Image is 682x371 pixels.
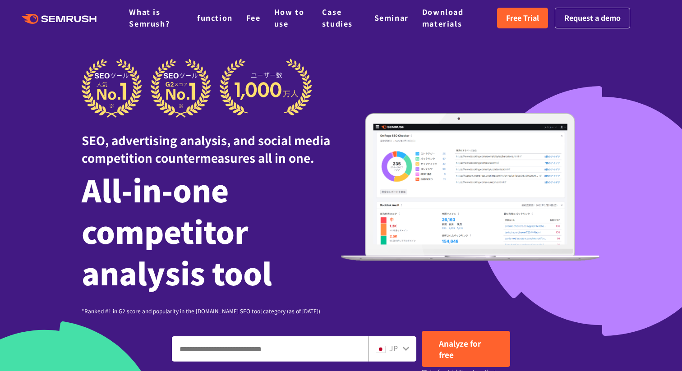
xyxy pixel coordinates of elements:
a: Case studies [322,6,353,29]
a: Fee [246,12,261,23]
font: SEO, advertising analysis, and social media competition countermeasures all in one. [82,132,330,166]
font: *Ranked #1 in G2 score and popularity in the [DOMAIN_NAME] SEO tool category (as of [DATE]) [82,307,320,315]
a: Free Trial [497,8,548,28]
a: How to use [274,6,304,29]
font: Request a demo [564,12,621,23]
a: Seminar [374,12,409,23]
font: All-in-one [82,168,229,211]
a: Request a demo [555,8,630,28]
a: function [197,12,233,23]
font: JP [389,343,398,353]
font: competitor analysis tool [82,209,272,294]
font: Analyze for free [439,338,481,360]
a: Analyze for free [422,331,510,367]
a: What is Semrush? [129,6,170,29]
input: Enter a domain, keyword or URL [172,337,368,361]
a: Download materials [422,6,464,29]
font: Free Trial [506,12,539,23]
